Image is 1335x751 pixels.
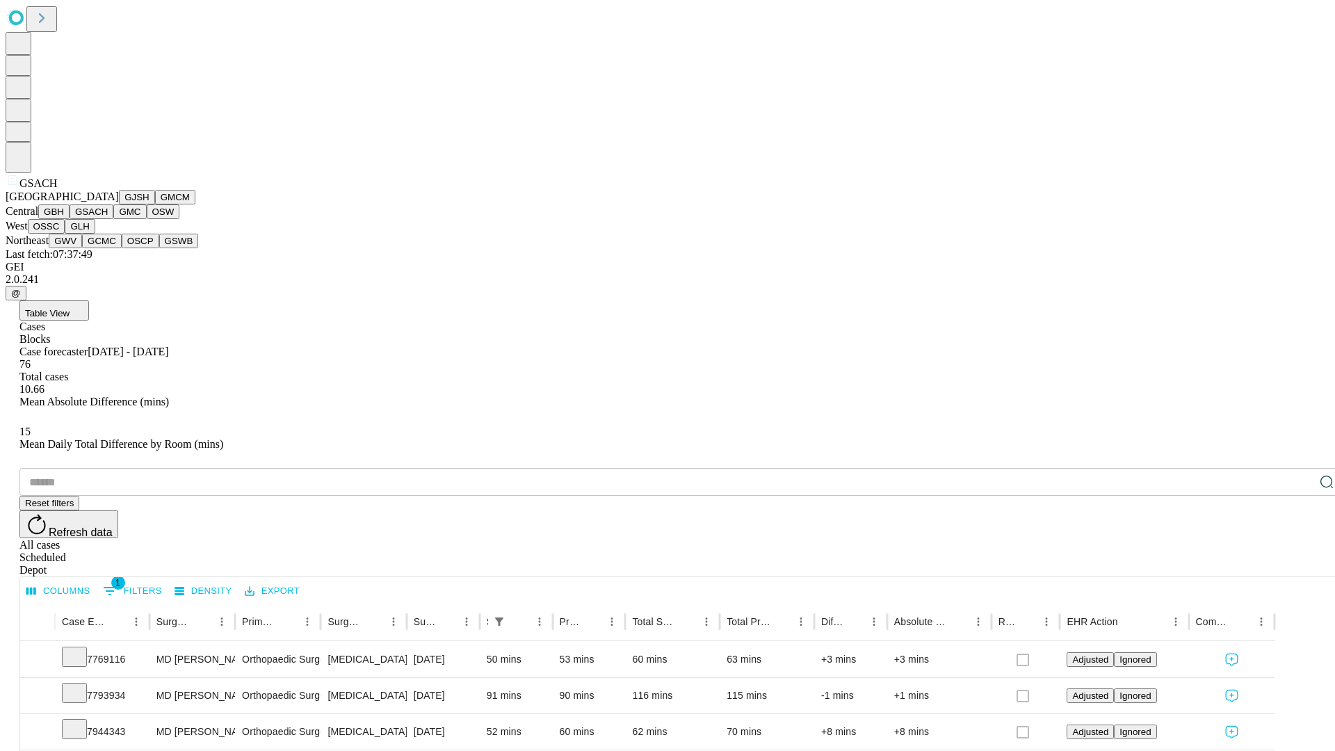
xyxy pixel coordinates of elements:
[327,616,362,627] div: Surgery Name
[727,616,770,627] div: Total Predicted Duration
[894,616,948,627] div: Absolute Difference
[632,678,713,713] div: 116 mins
[242,678,314,713] div: Orthopaedic Surgery
[62,616,106,627] div: Case Epic Id
[70,204,113,219] button: GSACH
[1067,652,1114,667] button: Adjusted
[147,204,180,219] button: OSW
[327,642,399,677] div: [MEDICAL_DATA] MEDIAL OR LATERAL MENISCECTOMY
[19,426,31,437] span: 15
[113,204,146,219] button: GMC
[49,526,113,538] span: Refresh data
[1232,612,1252,631] button: Sort
[845,612,864,631] button: Sort
[602,612,622,631] button: Menu
[19,346,88,357] span: Case forecaster
[111,576,125,590] span: 1
[38,204,70,219] button: GBH
[119,190,155,204] button: GJSH
[1196,616,1231,627] div: Comments
[327,714,399,750] div: [MEDICAL_DATA] SKIN [MEDICAL_DATA] AND MUSCLE
[1072,691,1108,701] span: Adjusted
[489,612,509,631] div: 1 active filter
[327,678,399,713] div: [MEDICAL_DATA] [MEDICAL_DATA]
[278,612,298,631] button: Sort
[99,580,165,602] button: Show filters
[25,498,74,508] span: Reset filters
[88,346,168,357] span: [DATE] - [DATE]
[122,234,159,248] button: OSCP
[19,177,57,189] span: GSACH
[6,286,26,300] button: @
[1067,725,1114,739] button: Adjusted
[65,219,95,234] button: GLH
[62,714,143,750] div: 7944343
[27,720,48,745] button: Expand
[727,678,807,713] div: 115 mins
[6,191,119,202] span: [GEOGRAPHIC_DATA]
[241,581,303,602] button: Export
[560,678,619,713] div: 90 mins
[1119,612,1139,631] button: Sort
[49,234,82,248] button: GWV
[19,496,79,510] button: Reset filters
[1166,612,1186,631] button: Menu
[242,642,314,677] div: Orthopaedic Surgery
[11,288,21,298] span: @
[697,612,716,631] button: Menu
[487,678,546,713] div: 91 mins
[560,616,582,627] div: Predicted In Room Duration
[242,616,277,627] div: Primary Service
[864,612,884,631] button: Menu
[82,234,122,248] button: GCMC
[414,714,473,750] div: [DATE]
[6,248,92,260] span: Last fetch: 07:37:49
[1119,727,1151,737] span: Ignored
[1037,612,1056,631] button: Menu
[632,714,713,750] div: 62 mins
[171,581,236,602] button: Density
[1072,654,1108,665] span: Adjusted
[998,616,1017,627] div: Resolved in EHR
[6,220,28,232] span: West
[414,616,436,627] div: Surgery Date
[791,612,811,631] button: Menu
[1119,691,1151,701] span: Ignored
[1114,725,1156,739] button: Ignored
[530,612,549,631] button: Menu
[23,581,94,602] button: Select columns
[127,612,146,631] button: Menu
[560,714,619,750] div: 60 mins
[364,612,384,631] button: Sort
[212,612,232,631] button: Menu
[156,642,228,677] div: MD [PERSON_NAME]
[487,714,546,750] div: 52 mins
[437,612,457,631] button: Sort
[27,648,48,672] button: Expand
[560,642,619,677] div: 53 mins
[414,678,473,713] div: [DATE]
[1114,652,1156,667] button: Ignored
[489,612,509,631] button: Show filters
[159,234,199,248] button: GSWB
[821,678,880,713] div: -1 mins
[1017,612,1037,631] button: Sort
[19,358,31,370] span: 76
[6,205,38,217] span: Central
[19,510,118,538] button: Refresh data
[583,612,602,631] button: Sort
[632,642,713,677] div: 60 mins
[510,612,530,631] button: Sort
[894,678,985,713] div: +1 mins
[62,678,143,713] div: 7793934
[949,612,969,631] button: Sort
[1252,612,1271,631] button: Menu
[6,261,1329,273] div: GEI
[6,234,49,246] span: Northeast
[62,642,143,677] div: 7769116
[821,714,880,750] div: +8 mins
[19,371,68,382] span: Total cases
[821,642,880,677] div: +3 mins
[487,616,488,627] div: Scheduled In Room Duration
[155,190,195,204] button: GMCM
